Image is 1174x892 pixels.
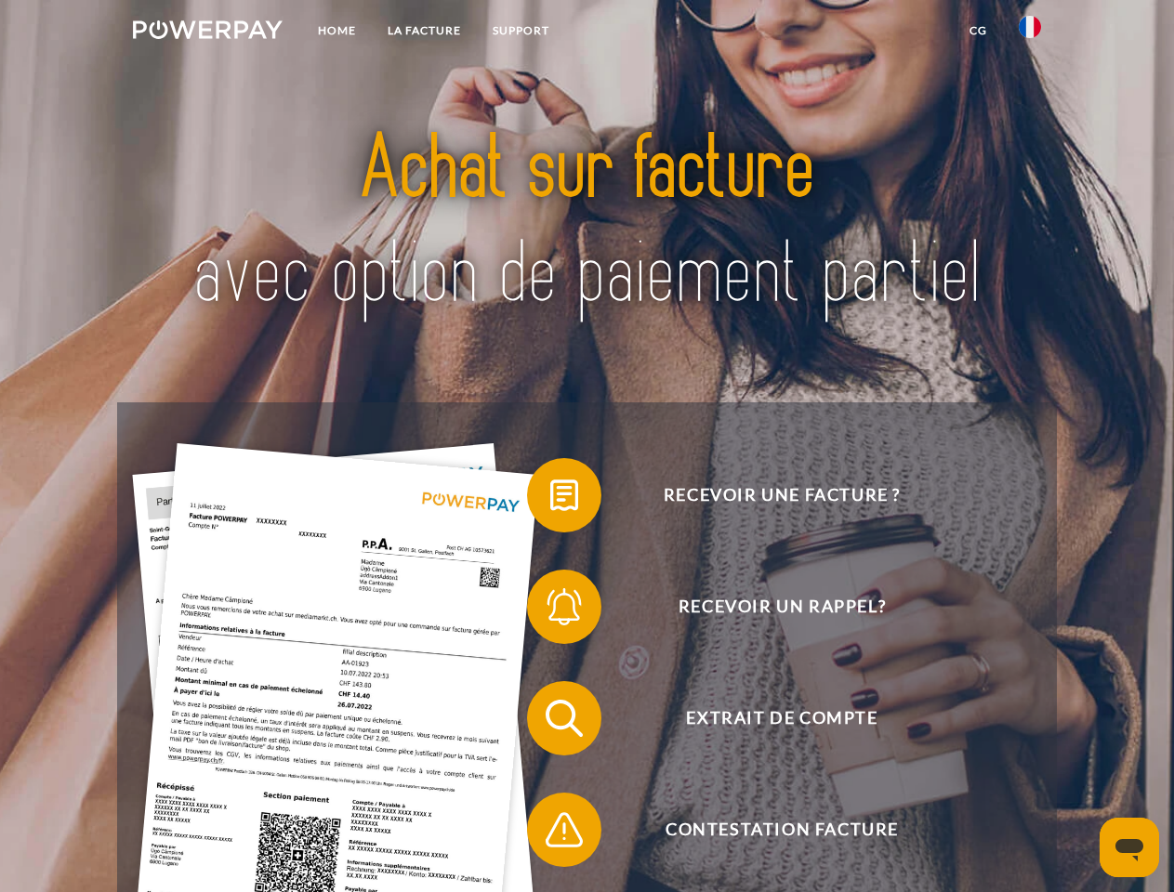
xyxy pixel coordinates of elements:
a: Home [302,14,372,47]
a: CG [954,14,1003,47]
img: fr [1019,16,1041,38]
span: Recevoir une facture ? [554,458,1009,532]
img: logo-powerpay-white.svg [133,20,283,39]
a: LA FACTURE [372,14,477,47]
button: Recevoir un rappel? [527,570,1010,644]
button: Extrait de compte [527,681,1010,755]
img: qb_bell.svg [541,584,587,630]
img: qb_bill.svg [541,472,587,518]
img: qb_warning.svg [541,807,587,853]
span: Extrait de compte [554,681,1009,755]
button: Contestation Facture [527,793,1010,867]
span: Contestation Facture [554,793,1009,867]
img: qb_search.svg [541,695,587,741]
img: title-powerpay_fr.svg [178,89,996,356]
span: Recevoir un rappel? [554,570,1009,644]
a: Support [477,14,565,47]
button: Recevoir une facture ? [527,458,1010,532]
iframe: Bouton de lancement de la fenêtre de messagerie [1100,818,1159,877]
